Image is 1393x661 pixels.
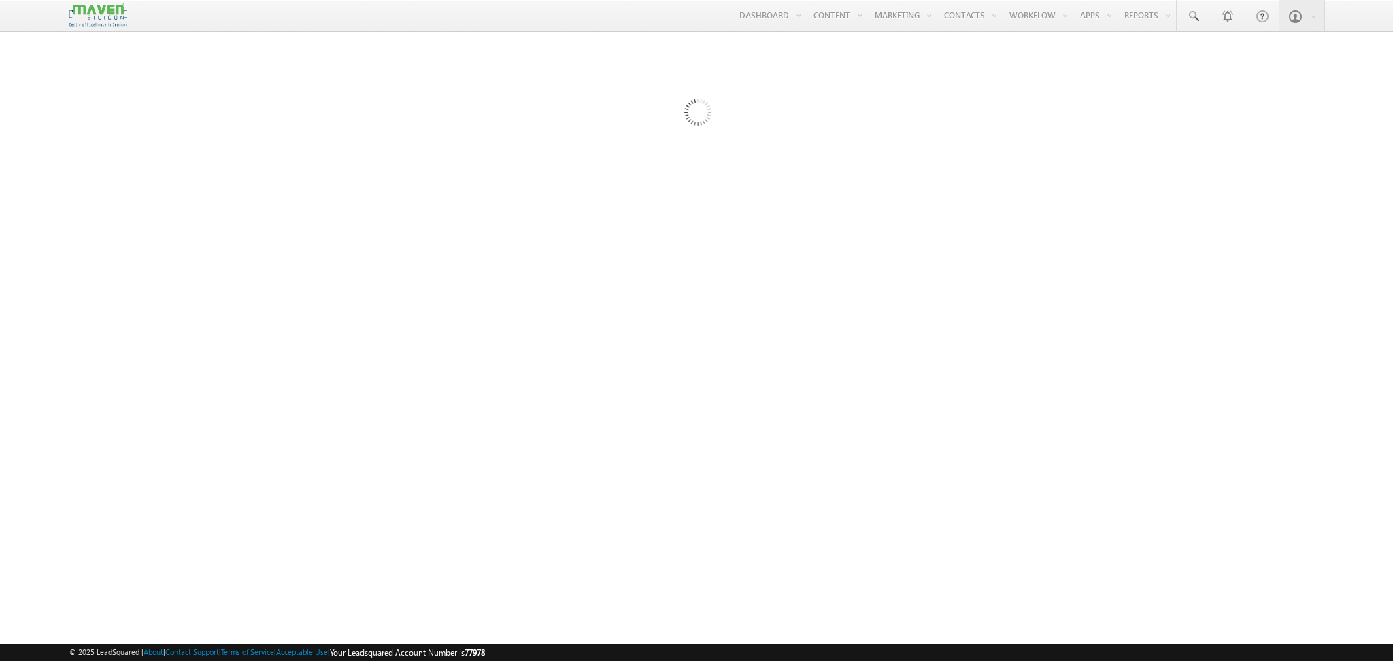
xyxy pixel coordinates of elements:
a: Acceptable Use [276,647,328,656]
a: About [144,647,163,656]
span: 77978 [465,647,485,658]
span: © 2025 LeadSquared | | | | | [69,646,485,659]
a: Terms of Service [221,647,274,656]
img: Custom Logo [69,3,127,27]
span: Your Leadsquared Account Number is [330,647,485,658]
a: Contact Support [165,647,219,656]
img: Loading... [626,44,767,185]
